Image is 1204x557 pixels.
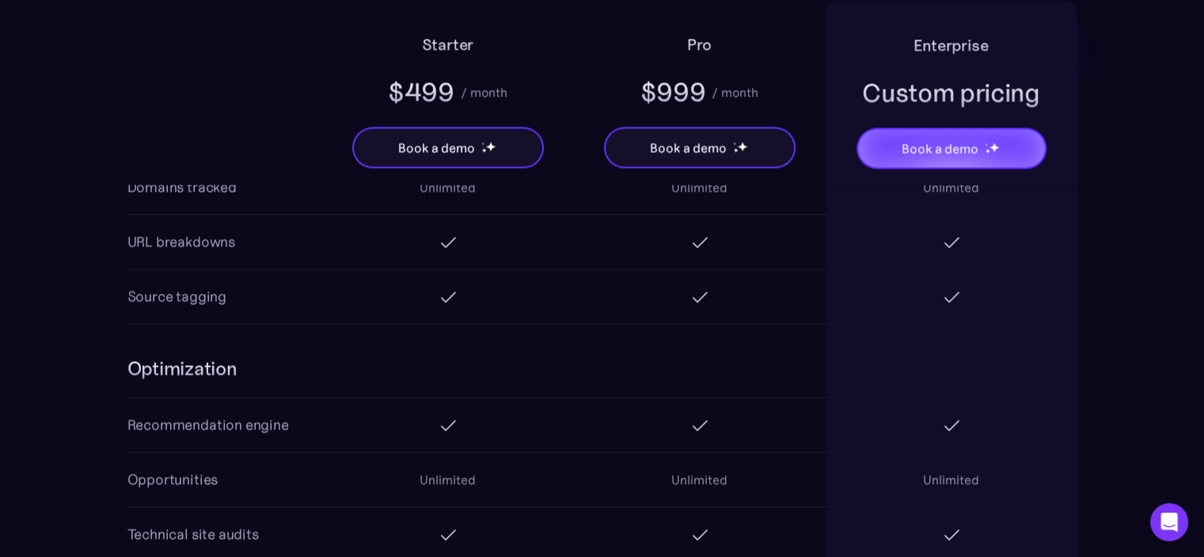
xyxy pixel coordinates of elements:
img: star [485,141,496,151]
h2: Starter [422,32,474,57]
img: star [733,142,735,144]
div: Book a demo [398,138,474,157]
div: / month [461,82,507,101]
img: star [737,141,747,151]
div: Source tagging [127,285,226,307]
h3: Optimization [127,356,237,381]
div: Technical site audits [127,523,259,545]
div: Unlimited [671,470,727,489]
div: Unlimited [923,177,979,196]
img: star [989,142,999,152]
img: star [481,142,484,144]
div: $999 [640,74,706,109]
img: star [985,143,987,145]
div: Custom pricing [862,75,1040,110]
a: Book a demostarstarstar [856,128,1046,169]
a: Book a demostarstarstar [352,127,544,168]
div: Recommendation engine [127,414,289,436]
div: Open Intercom Messenger [1150,503,1188,541]
h2: Pro [687,32,712,57]
div: Unlimited [923,470,979,489]
div: Opportunities [127,468,218,490]
div: URL breakdowns [127,231,235,253]
div: Book a demo [650,138,726,157]
div: Book a demo [902,139,978,158]
div: Domains tracked [127,176,237,198]
img: star [733,147,739,153]
div: Unlimited [420,470,476,489]
div: Unlimited [420,177,476,196]
div: Unlimited [671,177,727,196]
img: star [481,147,487,153]
div: $499 [388,74,454,109]
div: / month [712,82,758,101]
h2: Enterprise [913,32,988,58]
a: Book a demostarstarstar [604,127,796,168]
img: star [985,148,990,154]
